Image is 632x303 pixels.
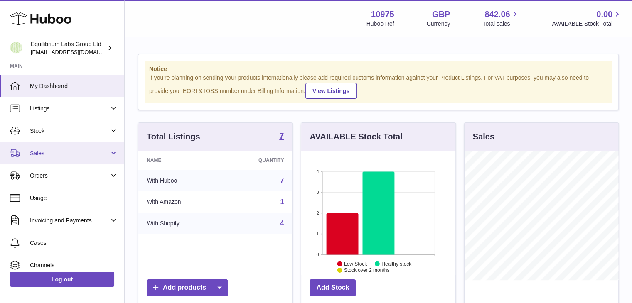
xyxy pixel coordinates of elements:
a: 1 [280,198,284,205]
span: 0.00 [596,9,612,20]
strong: 10975 [371,9,394,20]
text: 1 [317,231,319,236]
a: 842.06 Total sales [482,9,519,28]
th: Quantity [223,151,293,170]
span: Total sales [482,20,519,28]
text: 0 [317,252,319,257]
span: Orders [30,172,109,180]
a: 7 [279,132,284,142]
span: Invoicing and Payments [30,217,109,225]
th: Name [138,151,223,170]
strong: Notice [149,65,607,73]
text: 3 [317,190,319,195]
img: huboo@equilibriumlabs.com [10,42,22,54]
td: With Amazon [138,191,223,213]
div: Huboo Ref [366,20,394,28]
text: 2 [317,210,319,215]
h3: Sales [473,131,494,142]
text: Stock over 2 months [344,267,389,273]
div: Equilibrium Labs Group Ltd [31,40,106,56]
strong: GBP [432,9,450,20]
span: Stock [30,127,109,135]
span: Usage [30,194,118,202]
a: View Listings [305,83,357,99]
td: With Shopify [138,213,223,234]
a: Add products [147,279,228,296]
a: 4 [280,220,284,227]
text: 4 [317,169,319,174]
a: Add Stock [310,279,356,296]
div: Currency [427,20,450,28]
strong: 7 [279,132,284,140]
div: If you're planning on sending your products internationally please add required customs informati... [149,74,607,99]
span: Listings [30,105,109,112]
text: Healthy stock [381,261,412,266]
span: Sales [30,149,109,157]
span: AVAILABLE Stock Total [552,20,622,28]
span: 842.06 [484,9,510,20]
span: [EMAIL_ADDRESS][DOMAIN_NAME] [31,49,122,55]
h3: Total Listings [147,131,200,142]
a: 7 [280,177,284,184]
a: 0.00 AVAILABLE Stock Total [552,9,622,28]
h3: AVAILABLE Stock Total [310,131,402,142]
span: Cases [30,239,118,247]
span: My Dashboard [30,82,118,90]
a: Log out [10,272,114,287]
td: With Huboo [138,170,223,191]
text: Low Stock [344,261,367,266]
span: Channels [30,261,118,269]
